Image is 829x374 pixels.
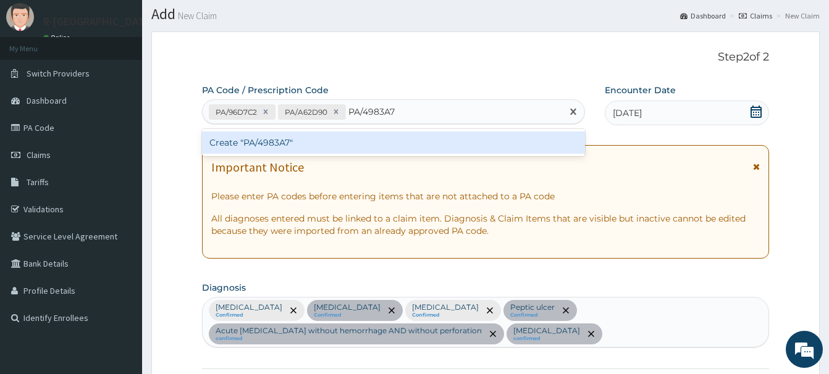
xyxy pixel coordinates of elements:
[386,305,397,316] span: remove selection option
[605,84,676,96] label: Encounter Date
[64,69,208,85] div: Chat with us now
[773,10,820,21] li: New Claim
[510,312,555,318] small: Confirmed
[27,68,90,79] span: Switch Providers
[175,11,217,20] small: New Claim
[216,302,282,312] p: [MEDICAL_DATA]
[412,302,479,312] p: [MEDICAL_DATA]
[513,336,580,342] small: confirmed
[484,305,495,316] span: remove selection option
[43,33,73,42] a: Online
[203,6,232,36] div: Minimize live chat window
[586,328,597,339] span: remove selection option
[27,95,67,106] span: Dashboard
[202,281,246,294] label: Diagnosis
[23,62,50,93] img: d_794563401_company_1708531726252_794563401
[487,328,499,339] span: remove selection option
[202,84,329,96] label: PA Code / Prescription Code
[211,212,760,237] p: All diagnoses entered must be linked to a claim item. Diagnosis & Claim Items that are visible bu...
[613,107,642,119] span: [DATE]
[216,326,482,336] p: Acute [MEDICAL_DATA] without hemorrhage AND without perforation
[510,302,555,312] p: Peptic ulcer
[314,312,381,318] small: Confirmed
[288,305,299,316] span: remove selection option
[412,312,479,318] small: Confirmed
[281,105,329,119] div: PA/A62D90
[202,51,769,64] p: Step 2 of 2
[6,3,34,31] img: User Image
[72,110,170,235] span: We're online!
[513,326,580,336] p: [MEDICAL_DATA]
[27,149,51,160] span: Claims
[211,190,760,202] p: Please enter PA codes before entering items that are not attached to a PA code
[6,246,235,289] textarea: Type your message and hit 'Enter'
[216,312,282,318] small: Confirmed
[202,131,585,154] div: Create "PA/4983A7"
[151,6,820,22] h1: Add
[212,105,259,119] div: PA/96D7C2
[314,302,381,312] p: [MEDICAL_DATA]
[560,305,571,316] span: remove selection option
[680,10,726,21] a: Dashboard
[211,160,304,174] h1: Important Notice
[43,16,154,27] p: R-[GEOGRAPHIC_DATA]
[216,336,482,342] small: confirmed
[739,10,772,21] a: Claims
[27,177,49,188] span: Tariffs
